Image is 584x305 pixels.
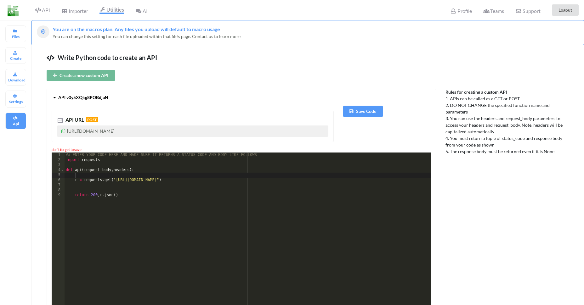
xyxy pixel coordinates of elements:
p: [URL][DOMAIN_NAME] [57,125,328,137]
button: Logout [552,4,579,16]
span: Utilities [99,7,124,13]
p: Download [8,77,23,83]
p: Files [8,34,23,39]
div: 1 [52,152,65,158]
div: 2. DO NOT CHANGE the specified function name and parameters [445,102,569,115]
span: Profile [450,8,472,14]
div: 6 [52,178,65,183]
small: don't forget to save [52,147,82,152]
p: Api [8,121,23,126]
div: 9 [52,193,65,198]
span: You can change this setting for each file uploaded within that file's page. Contact us to learn more [53,34,241,39]
button: Create a new custom API [47,70,115,81]
span: API [35,7,50,13]
span: Teams [483,8,504,14]
div: 8 [52,188,65,193]
button: API v0y5XQkg8POBdjaN [47,89,436,106]
span: Write Python code to create an API [56,54,157,61]
div: 4. You must return a tuple of status_code and response body from your code as shown [445,135,569,148]
div: 3. You can use the headers and request_body parameters to access your headers and request_body. N... [445,115,569,135]
div: 5 [52,173,65,178]
span: AI [135,8,147,14]
span: Support [515,8,540,14]
span: POST [86,117,98,122]
span: Importer [61,8,88,14]
div: 2 [52,158,65,163]
p: Create [8,56,23,61]
span: API v0y5XQkg8POBdjaN [58,95,108,100]
span: API URL [64,117,84,123]
p: Settings [8,99,23,104]
div: 3 [52,163,65,168]
div: 5. The response body must be returned even if it is None [445,148,569,155]
span: You are on the macros plan. Any files you upload will default to macro usage [53,26,220,32]
div: 7 [52,183,65,188]
div: 1. APIs can be called as a GET or POST [445,95,569,102]
b: Rules for creating a custom API [445,89,507,95]
img: LogoIcon.png [8,5,19,16]
button: Save Code [343,106,383,117]
div: 4 [52,168,65,173]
